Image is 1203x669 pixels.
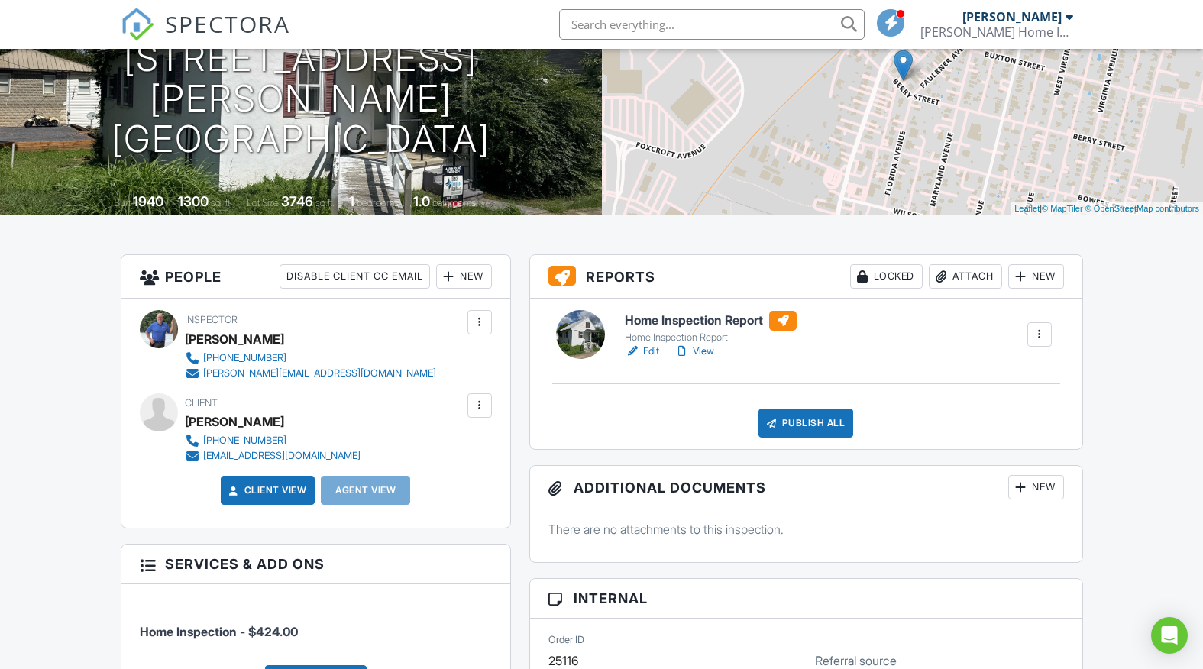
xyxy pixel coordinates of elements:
[1008,475,1064,499] div: New
[165,8,290,40] span: SPECTORA
[121,21,290,53] a: SPECTORA
[920,24,1073,40] div: Alwin Home Inspection LLC
[185,366,436,381] a: [PERSON_NAME][EMAIL_ADDRESS][DOMAIN_NAME]
[185,397,218,409] span: Client
[226,483,307,498] a: Client View
[1014,204,1040,213] a: Leaflet
[203,435,286,447] div: [PHONE_NUMBER]
[114,197,131,208] span: Built
[530,466,1082,509] h3: Additional Documents
[357,197,399,208] span: bedrooms
[140,624,298,639] span: Home Inspection - $424.00
[24,38,577,159] h1: [STREET_ADDRESS][PERSON_NAME] [GEOGRAPHIC_DATA]
[758,409,854,438] div: Publish All
[121,545,510,584] h3: Services & Add ons
[349,193,354,209] div: 1
[185,328,284,351] div: [PERSON_NAME]
[850,264,923,289] div: Locked
[247,197,279,208] span: Lot Size
[1085,204,1199,213] a: © OpenStreetMap contributors
[674,344,714,359] a: View
[178,193,209,209] div: 1300
[625,344,659,359] a: Edit
[413,193,430,209] div: 1.0
[185,410,284,433] div: [PERSON_NAME]
[625,311,797,344] a: Home Inspection Report Home Inspection Report
[211,197,232,208] span: sq. ft.
[315,197,335,208] span: sq.ft.
[203,367,436,380] div: [PERSON_NAME][EMAIL_ADDRESS][DOMAIN_NAME]
[133,193,163,209] div: 1940
[962,9,1062,24] div: [PERSON_NAME]
[436,264,492,289] div: New
[1042,204,1083,213] a: © MapTiler
[185,433,361,448] a: [PHONE_NUMBER]
[280,264,430,289] div: Disable Client CC Email
[1151,617,1188,654] div: Open Intercom Messenger
[815,652,897,669] label: Referral source
[548,633,584,647] label: Order ID
[1011,202,1203,215] div: |
[121,8,154,41] img: The Best Home Inspection Software - Spectora
[530,255,1082,299] h3: Reports
[203,352,286,364] div: [PHONE_NUMBER]
[1008,264,1064,289] div: New
[530,579,1082,619] h3: Internal
[185,314,238,325] span: Inspector
[281,193,313,209] div: 3746
[121,255,510,299] h3: People
[559,9,865,40] input: Search everything...
[203,450,361,462] div: [EMAIL_ADDRESS][DOMAIN_NAME]
[140,596,492,652] li: Service: Home Inspection
[185,448,361,464] a: [EMAIL_ADDRESS][DOMAIN_NAME]
[625,311,797,331] h6: Home Inspection Report
[625,331,797,344] div: Home Inspection Report
[185,351,436,366] a: [PHONE_NUMBER]
[929,264,1002,289] div: Attach
[548,521,1064,538] p: There are no attachments to this inspection.
[432,197,476,208] span: bathrooms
